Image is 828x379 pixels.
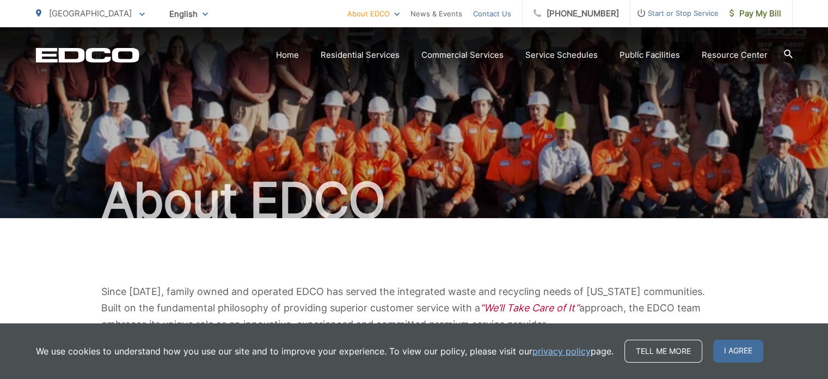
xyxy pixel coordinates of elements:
[276,49,299,62] a: Home
[473,7,511,20] a: Contact Us
[101,284,727,333] p: Since [DATE], family owned and operated EDCO has served the integrated waste and recycling needs ...
[480,302,579,314] em: “We’ll Take Care of It”
[161,4,216,23] span: English
[321,49,400,62] a: Residential Services
[624,340,702,363] a: Tell me more
[36,47,139,63] a: EDCD logo. Return to the homepage.
[713,340,763,363] span: I agree
[729,7,781,20] span: Pay My Bill
[49,8,132,19] span: [GEOGRAPHIC_DATA]
[347,7,400,20] a: About EDCO
[36,173,793,228] h1: About EDCO
[702,49,768,62] a: Resource Center
[620,49,680,62] a: Public Facilities
[410,7,462,20] a: News & Events
[525,49,598,62] a: Service Schedules
[532,345,591,358] a: privacy policy
[421,49,504,62] a: Commercial Services
[36,345,614,358] p: We use cookies to understand how you use our site and to improve your experience. To view our pol...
